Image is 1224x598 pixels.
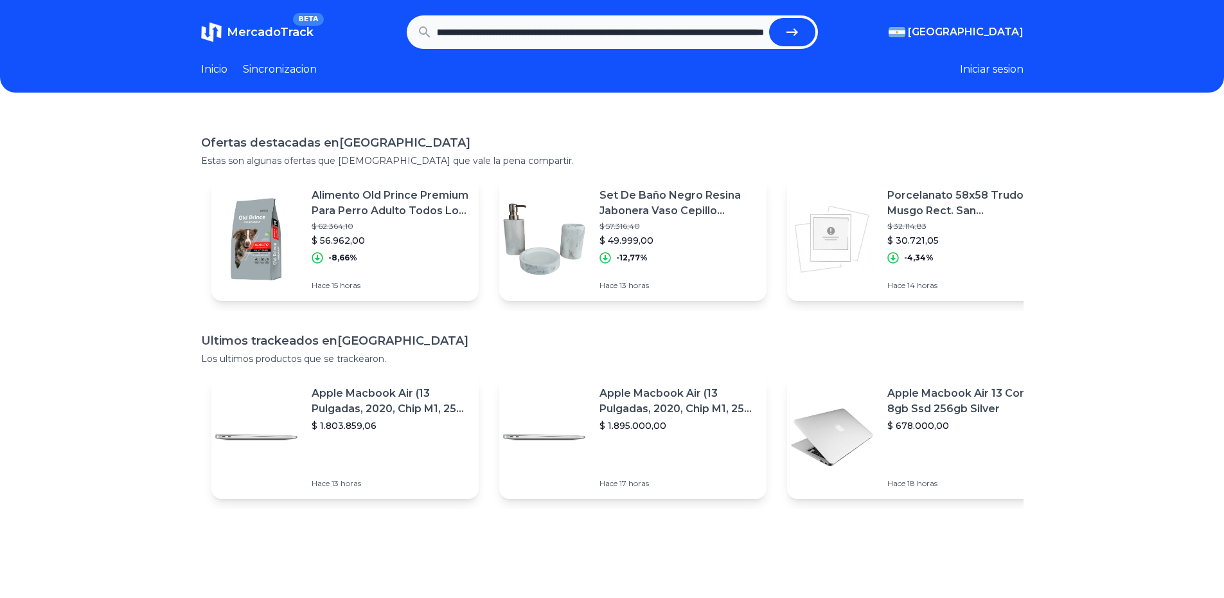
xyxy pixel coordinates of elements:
img: Featured image [211,392,301,482]
p: Set De Baño Negro Resina Jabonera Vaso Cepillo Dispenser [599,188,756,219]
a: Featured imageApple Macbook Air (13 Pulgadas, 2020, Chip M1, 256 Gb De Ssd, 8 Gb De Ram) - Plata$... [499,376,767,499]
p: Apple Macbook Air (13 Pulgadas, 2020, Chip M1, 256 Gb De Ssd, 8 Gb De Ram) - Plata [599,386,756,417]
p: $ 678.000,00 [887,419,1044,432]
p: $ 30.721,05 [887,234,1044,247]
img: Featured image [499,194,589,284]
p: $ 49.999,00 [599,234,756,247]
p: Alimento Old Prince Premium Para Perro Adulto Todos Los Tamaños [PERSON_NAME] Y Carne En Bolsa De... [312,188,468,219]
p: -4,34% [904,253,934,263]
p: $ 1.895.000,00 [599,419,756,432]
a: MercadoTrackBETA [201,22,314,42]
img: Featured image [499,392,589,482]
h1: Ultimos trackeados en [GEOGRAPHIC_DATA] [201,332,1024,350]
img: Featured image [787,194,877,284]
img: Featured image [211,194,301,284]
p: $ 32.114,83 [887,221,1044,231]
p: Porcelanato 58x58 Trudos Musgo Rect. San [PERSON_NAME] 1ra [887,188,1044,219]
span: [GEOGRAPHIC_DATA] [908,24,1024,40]
p: Los ultimos productos que se trackearon. [201,352,1024,365]
p: -8,66% [328,253,357,263]
p: Hace 17 horas [599,478,756,489]
button: [GEOGRAPHIC_DATA] [889,24,1024,40]
p: -12,77% [616,253,648,263]
a: Inicio [201,62,227,77]
p: Hace 13 horas [599,280,756,291]
img: MercadoTrack [201,22,222,42]
p: Hace 14 horas [887,280,1044,291]
p: Hace 13 horas [312,478,468,489]
button: Iniciar sesion [960,62,1024,77]
span: MercadoTrack [227,25,314,39]
a: Featured imageApple Macbook Air 13 Core I5 8gb Ssd 256gb Silver$ 678.000,00Hace 18 horas [787,376,1054,499]
a: Sincronizacion [243,62,317,77]
a: Featured imageAlimento Old Prince Premium Para Perro Adulto Todos Los Tamaños [PERSON_NAME] Y Car... [211,177,479,301]
p: Apple Macbook Air 13 Core I5 8gb Ssd 256gb Silver [887,386,1044,417]
a: Featured imageApple Macbook Air (13 Pulgadas, 2020, Chip M1, 256 Gb De Ssd, 8 Gb De Ram) - Plata$... [211,376,479,499]
a: Featured imagePorcelanato 58x58 Trudos Musgo Rect. San [PERSON_NAME] 1ra$ 32.114,83$ 30.721,05-4,... [787,177,1054,301]
p: $ 1.803.859,06 [312,419,468,432]
p: Hace 15 horas [312,280,468,291]
span: BETA [293,13,323,26]
p: Apple Macbook Air (13 Pulgadas, 2020, Chip M1, 256 Gb De Ssd, 8 Gb De Ram) - Plata [312,386,468,417]
img: Argentina [889,27,905,37]
h1: Ofertas destacadas en [GEOGRAPHIC_DATA] [201,134,1024,152]
p: $ 57.316,40 [599,221,756,231]
p: Hace 18 horas [887,478,1044,489]
img: Featured image [787,392,877,482]
p: $ 62.364,10 [312,221,468,231]
p: $ 56.962,00 [312,234,468,247]
a: Featured imageSet De Baño Negro Resina Jabonera Vaso Cepillo Dispenser$ 57.316,40$ 49.999,00-12,7... [499,177,767,301]
p: Estas son algunas ofertas que [DEMOGRAPHIC_DATA] que vale la pena compartir. [201,154,1024,167]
